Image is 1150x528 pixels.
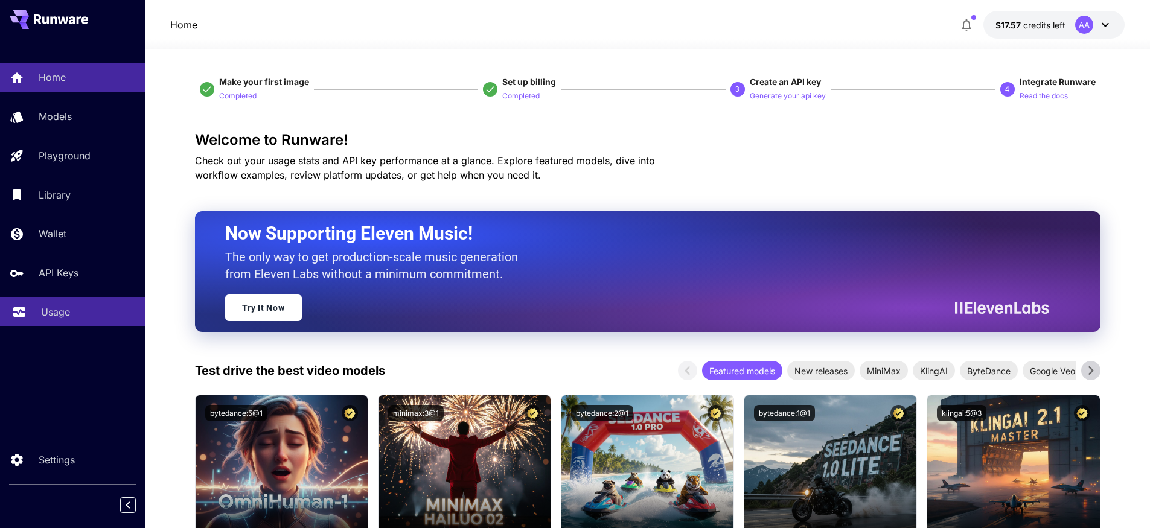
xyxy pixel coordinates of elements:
p: API Keys [39,266,78,280]
button: minimax:3@1 [388,405,444,421]
div: Collapse sidebar [129,494,145,516]
button: Read the docs [1020,88,1068,103]
button: Certified Model – Vetted for best performance and includes a commercial license. [1074,405,1090,421]
span: Google Veo [1023,364,1082,377]
p: Wallet [39,226,66,241]
button: Certified Model – Vetted for best performance and includes a commercial license. [890,405,907,421]
button: $17.57033AA [983,11,1125,39]
p: Completed [502,91,540,102]
div: ByteDance [960,361,1018,380]
button: Completed [219,88,257,103]
span: credits left [1023,20,1065,30]
span: Check out your usage stats and API key performance at a glance. Explore featured models, dive int... [195,154,655,181]
div: AA [1075,16,1093,34]
span: $17.57 [995,20,1023,30]
span: Set up billing [502,77,556,87]
button: bytedance:1@1 [754,405,815,421]
button: Completed [502,88,540,103]
div: MiniMax [860,361,908,380]
p: Playground [39,148,91,163]
a: Try It Now [225,294,302,321]
h3: Welcome to Runware! [195,132,1100,148]
span: KlingAI [913,364,955,377]
button: Generate your api key [750,88,826,103]
p: The only way to get production-scale music generation from Eleven Labs without a minimum commitment. [225,249,527,282]
a: Home [170,17,197,32]
button: Certified Model – Vetted for best performance and includes a commercial license. [342,405,358,421]
p: 3 [735,84,740,95]
button: bytedance:2@1 [571,405,633,421]
button: klingai:5@3 [937,405,986,421]
p: 4 [1005,84,1009,95]
span: New releases [787,364,855,377]
span: Featured models [702,364,782,377]
div: Featured models [702,361,782,380]
p: Library [39,188,71,202]
span: Create an API key [750,77,821,87]
button: Collapse sidebar [120,497,136,513]
span: ByteDance [960,364,1018,377]
button: Certified Model – Vetted for best performance and includes a commercial license. [525,405,541,421]
p: Generate your api key [750,91,826,102]
p: Read the docs [1020,91,1068,102]
nav: breadcrumb [170,17,197,32]
div: Google Veo [1023,361,1082,380]
span: Make your first image [219,77,309,87]
p: Settings [39,453,75,467]
div: $17.57033 [995,19,1065,31]
span: MiniMax [860,364,908,377]
p: Home [39,70,66,84]
p: Models [39,109,72,124]
span: Integrate Runware [1020,77,1096,87]
div: New releases [787,361,855,380]
div: KlingAI [913,361,955,380]
p: Completed [219,91,257,102]
p: Usage [41,305,70,319]
button: bytedance:5@1 [205,405,267,421]
p: Test drive the best video models [195,361,385,380]
button: Certified Model – Vetted for best performance and includes a commercial license. [708,405,724,421]
h2: Now Supporting Eleven Music! [225,222,1040,245]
